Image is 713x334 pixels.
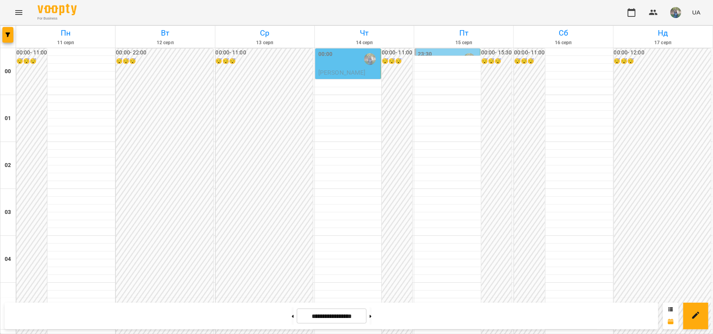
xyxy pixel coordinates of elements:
[382,57,412,66] h6: 😴😴😴
[318,50,333,59] label: 00:00
[689,5,704,20] button: UA
[5,255,11,264] h6: 04
[16,57,47,66] h6: 😴😴😴
[116,48,213,57] h6: 00:00 - 22:00
[5,114,11,123] h6: 01
[464,53,475,65] img: Оладько Марія
[216,48,313,57] h6: 00:00 - 11:00
[515,39,612,47] h6: 16 серп
[615,39,711,47] h6: 17 серп
[670,7,681,18] img: de1e453bb906a7b44fa35c1e57b3518e.jpg
[415,39,512,47] h6: 15 серп
[17,27,114,39] h6: Пн
[614,57,711,66] h6: 😴😴😴
[17,39,114,47] h6: 11 серп
[615,27,711,39] h6: Нд
[5,161,11,170] h6: 02
[5,208,11,217] h6: 03
[481,57,512,66] h6: 😴😴😴
[117,27,213,39] h6: Вт
[418,50,432,59] label: 23:30
[515,27,612,39] h6: Сб
[614,48,711,57] h6: 00:00 - 12:00
[38,4,77,15] img: Voopty Logo
[318,69,366,76] span: [PERSON_NAME]
[217,27,313,39] h6: Ср
[5,67,11,76] h6: 00
[481,48,512,57] h6: 00:00 - 15:30
[216,57,313,66] h6: 😴😴😴
[316,27,413,39] h6: Чт
[514,48,545,57] h6: 00:00 - 11:00
[38,16,77,21] span: For Business
[117,39,213,47] h6: 12 серп
[116,57,213,66] h6: 😴😴😴
[514,57,545,66] h6: 😴😴😴
[9,3,28,22] button: Menu
[382,48,412,57] h6: 00:00 - 11:00
[316,39,413,47] h6: 14 серп
[415,27,512,39] h6: Пт
[692,8,700,16] span: UA
[16,48,47,57] h6: 00:00 - 11:00
[217,39,313,47] h6: 13 серп
[318,77,379,87] p: індивід МА 45 хв
[364,53,376,65] img: Оладько Марія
